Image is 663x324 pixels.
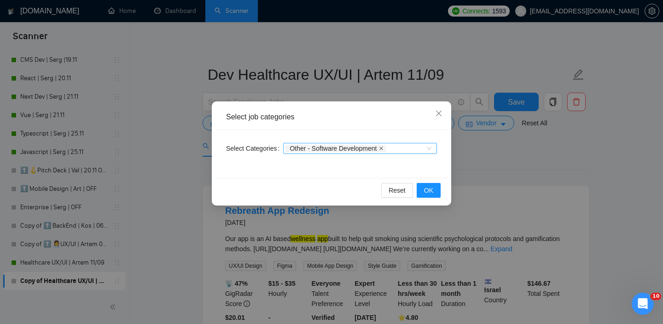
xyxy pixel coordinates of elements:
button: Close [426,101,451,126]
div: Select job categories [226,112,437,122]
span: 10 [651,293,661,300]
iframe: Intercom live chat [632,293,654,315]
button: OK [417,183,441,198]
label: Select Categories [226,141,283,156]
button: Reset [381,183,413,198]
span: Other - Software Development [285,145,385,152]
span: close [379,146,384,151]
span: Reset [389,185,406,195]
span: Other - Software Development [290,145,377,152]
span: close [435,110,442,117]
span: OK [424,185,433,195]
